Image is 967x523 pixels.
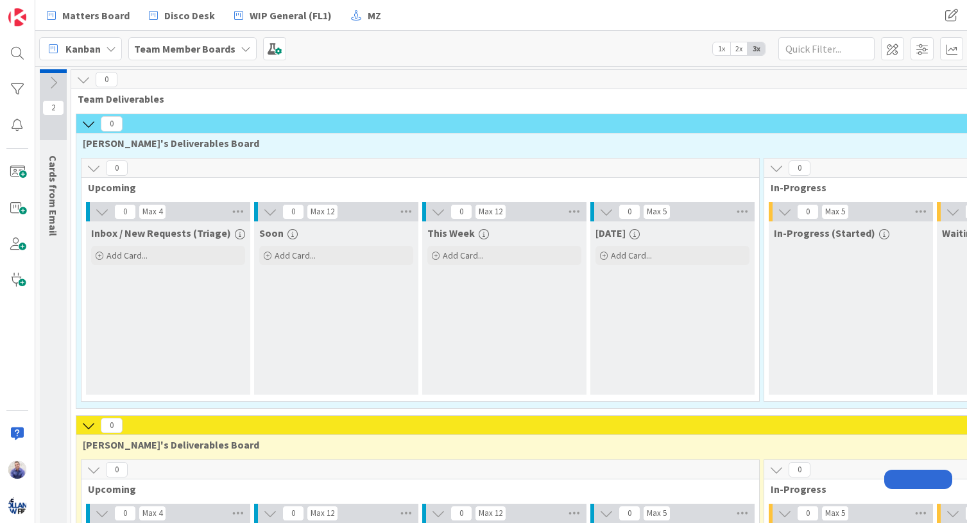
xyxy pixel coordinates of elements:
[311,510,334,517] div: Max 12
[443,250,484,261] span: Add Card...
[774,227,875,239] span: In-Progress (Started)
[164,8,215,23] span: Disco Desk
[142,209,162,215] div: Max 4
[479,209,502,215] div: Max 12
[107,250,148,261] span: Add Card...
[42,100,64,116] span: 2
[595,227,626,239] span: Today
[114,204,136,219] span: 0
[8,8,26,26] img: Visit kanbanzone.com
[106,462,128,477] span: 0
[343,4,389,27] a: MZ
[96,72,117,87] span: 0
[611,250,652,261] span: Add Card...
[789,160,810,176] span: 0
[114,506,136,521] span: 0
[619,204,640,219] span: 0
[282,506,304,521] span: 0
[39,4,137,27] a: Matters Board
[62,8,130,23] span: Matters Board
[142,510,162,517] div: Max 4
[106,160,128,176] span: 0
[47,155,60,236] span: Cards from Email
[227,4,339,27] a: WIP General (FL1)
[619,506,640,521] span: 0
[825,209,845,215] div: Max 5
[65,41,101,56] span: Kanban
[730,42,748,55] span: 2x
[797,506,819,521] span: 0
[282,204,304,219] span: 0
[259,227,284,239] span: Soon
[479,510,502,517] div: Max 12
[88,181,743,194] span: Upcoming
[450,506,472,521] span: 0
[101,418,123,433] span: 0
[8,461,26,479] img: JG
[450,204,472,219] span: 0
[141,4,223,27] a: Disco Desk
[134,42,235,55] b: Team Member Boards
[88,483,743,495] span: Upcoming
[778,37,875,60] input: Quick Filter...
[275,250,316,261] span: Add Card...
[8,497,26,515] img: avatar
[647,510,667,517] div: Max 5
[368,8,381,23] span: MZ
[797,204,819,219] span: 0
[647,209,667,215] div: Max 5
[825,510,845,517] div: Max 5
[789,462,810,477] span: 0
[311,209,334,215] div: Max 12
[427,227,475,239] span: This Week
[713,42,730,55] span: 1x
[91,227,231,239] span: Inbox / New Requests (Triage)
[748,42,765,55] span: 3x
[250,8,332,23] span: WIP General (FL1)
[101,116,123,132] span: 0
